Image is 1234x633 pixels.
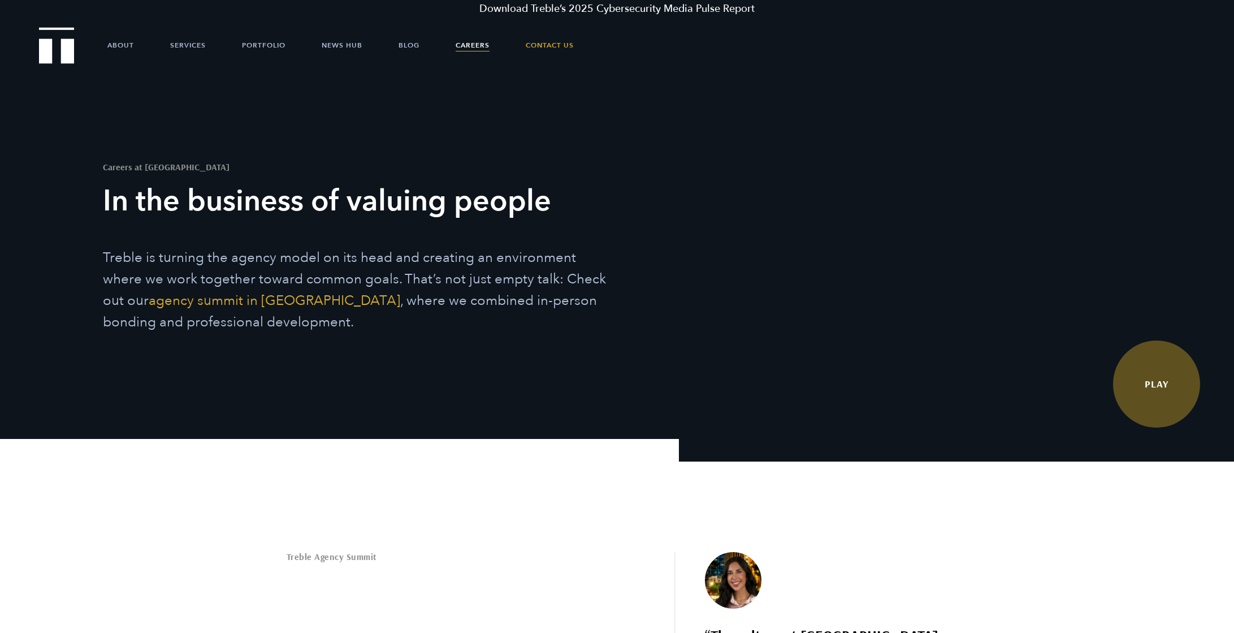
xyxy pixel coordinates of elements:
a: Services [170,28,206,62]
img: Treble logo [39,27,75,63]
a: agency summit in [GEOGRAPHIC_DATA] [149,291,400,310]
a: Careers [456,28,490,62]
a: Watch Video [1113,341,1200,428]
a: News Hub [322,28,362,62]
a: About [107,28,134,62]
h2: Treble Agency Summit [287,552,609,561]
h1: Careers at [GEOGRAPHIC_DATA] [103,162,613,171]
h3: In the business of valuing people [103,181,613,222]
a: Blog [399,28,419,62]
a: Contact Us [526,28,574,62]
a: Treble Homepage [40,28,73,63]
a: Portfolio [242,28,285,62]
p: Treble is turning the agency model on its head and creating an environment where we work together... [103,247,613,333]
